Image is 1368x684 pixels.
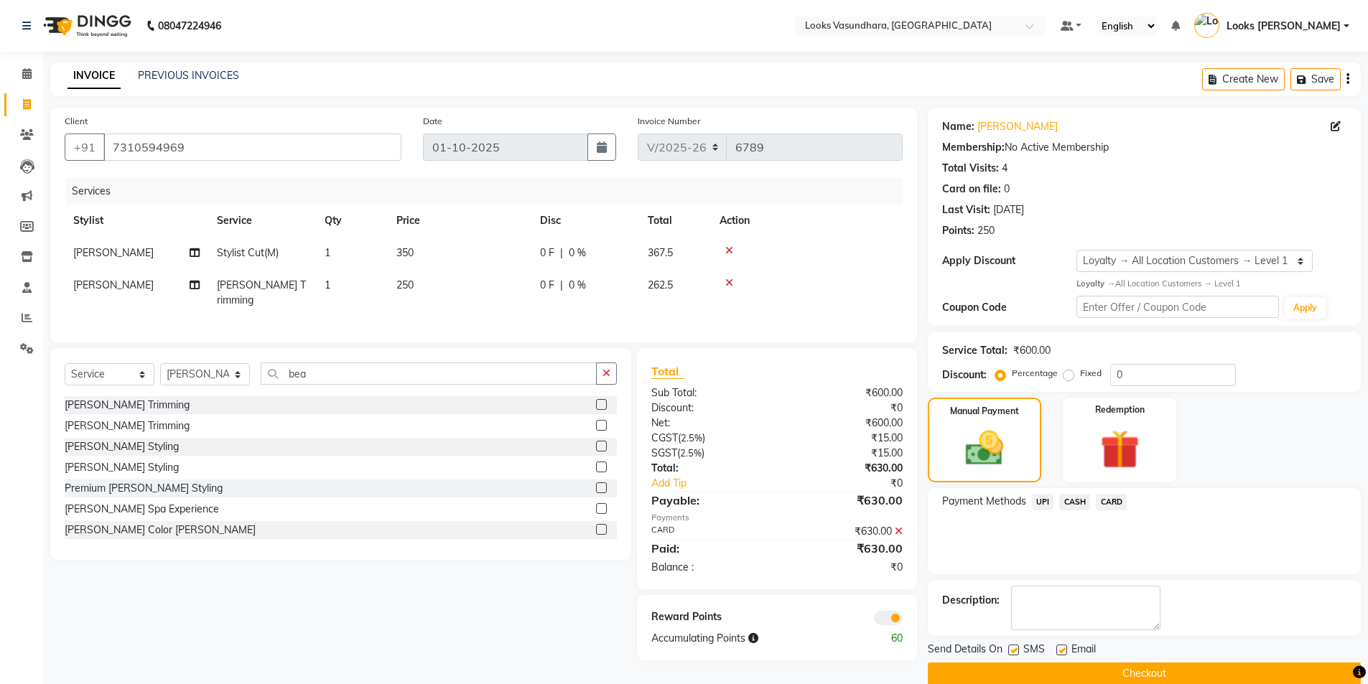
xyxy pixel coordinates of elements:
div: ₹600.00 [777,416,913,431]
div: Total Visits: [942,161,999,176]
div: No Active Membership [942,140,1346,155]
div: CARD [641,524,777,539]
div: [PERSON_NAME] Spa Experience [65,502,219,517]
label: Invoice Number [638,115,700,128]
span: 0 % [569,245,586,261]
button: Save [1290,68,1341,90]
div: ₹0 [777,560,913,575]
span: | [560,245,563,261]
span: 1 [325,246,330,259]
div: [DATE] [993,202,1024,217]
div: All Location Customers → Level 1 [1076,278,1346,290]
span: UPI [1032,494,1054,510]
div: Services [66,178,913,205]
div: ₹600.00 [777,385,913,400]
a: PREVIOUS INVOICES [138,69,239,82]
span: 1 [325,278,330,291]
label: Date [423,115,442,128]
div: Name: [942,119,974,134]
div: Sub Total: [641,385,777,400]
span: Send Details On [928,642,1002,660]
div: ₹630.00 [777,461,913,476]
a: Add Tip [641,476,799,491]
th: Stylist [65,205,208,237]
div: [PERSON_NAME] Styling [65,460,179,475]
div: Discount: [942,367,987,383]
div: ₹0 [800,476,913,491]
div: Payments [651,512,902,524]
strong: Loyalty → [1076,278,1115,289]
div: 60 [845,631,913,646]
span: CGST [651,431,678,444]
span: SGST [651,446,677,459]
input: Search by Name/Mobile/Email/Code [103,133,401,161]
span: Payment Methods [942,494,1026,509]
div: Paid: [641,540,777,557]
img: _cash.svg [954,426,1015,470]
span: 262.5 [648,278,673,291]
button: +91 [65,133,105,161]
div: Reward Points [641,609,777,625]
div: Service Total: [942,343,1008,358]
th: Disc [531,205,639,237]
div: [PERSON_NAME] Color [PERSON_NAME] [65,523,256,538]
div: Net: [641,416,777,431]
label: Manual Payment [950,405,1019,418]
label: Client [65,115,88,128]
div: Payable: [641,492,777,509]
img: Looks Vasundhara GZB [1194,13,1219,38]
a: INVOICE [68,63,121,89]
div: 0 [1004,182,1010,197]
span: Total [651,364,684,379]
input: Search or Scan [261,362,597,385]
span: Email [1071,642,1096,660]
div: ₹630.00 [777,524,913,539]
div: [PERSON_NAME] Trimming [65,398,190,413]
b: 08047224946 [158,6,221,46]
span: Stylist Cut(M) [217,246,279,259]
span: 250 [396,278,414,291]
th: Price [388,205,531,237]
div: Description: [942,593,1000,608]
div: [PERSON_NAME] Styling [65,439,179,454]
button: Apply [1285,297,1326,319]
input: Enter Offer / Coupon Code [1076,296,1279,318]
span: | [560,278,563,293]
label: Redemption [1095,403,1145,416]
div: ₹630.00 [777,540,913,557]
div: Apply Discount [942,253,1077,268]
th: Action [711,205,903,237]
div: ₹15.00 [777,446,913,461]
span: 0 % [569,278,586,293]
span: 2.5% [680,447,702,459]
div: ₹630.00 [777,492,913,509]
span: 2.5% [681,432,702,444]
div: Points: [942,223,974,238]
span: 350 [396,246,414,259]
div: ₹600.00 [1013,343,1051,358]
span: 0 F [540,245,554,261]
div: 250 [977,223,995,238]
div: Coupon Code [942,300,1077,315]
div: Balance : [641,560,777,575]
div: Total: [641,461,777,476]
span: CASH [1059,494,1090,510]
th: Service [208,205,316,237]
div: [PERSON_NAME] Trimming [65,418,190,434]
div: Discount: [641,400,777,416]
th: Qty [316,205,388,237]
span: [PERSON_NAME] [73,278,154,291]
div: ( ) [641,446,777,461]
a: [PERSON_NAME] [977,119,1058,134]
div: Card on file: [942,182,1001,197]
div: 4 [1002,161,1008,176]
div: ₹15.00 [777,431,913,446]
div: ( ) [641,431,777,446]
span: SMS [1023,642,1045,660]
div: Accumulating Points [641,631,844,646]
div: Premium [PERSON_NAME] Styling [65,481,223,496]
div: Last Visit: [942,202,990,217]
span: CARD [1096,494,1127,510]
label: Fixed [1080,367,1102,380]
label: Percentage [1012,367,1058,380]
